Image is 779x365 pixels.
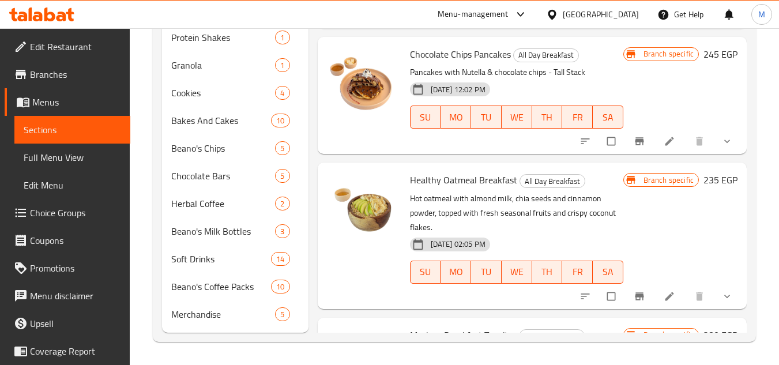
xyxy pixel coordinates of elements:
span: Soft Drinks [171,252,271,266]
span: Select to update [600,130,624,152]
button: SU [410,106,441,129]
span: Sections [24,123,121,137]
button: TU [471,106,502,129]
span: 1 [276,60,289,71]
a: Sections [14,116,130,144]
a: Edit menu item [664,136,678,147]
span: 1 [276,32,289,43]
span: 5 [276,171,289,182]
div: items [275,169,289,183]
button: TH [532,261,563,284]
span: WE [506,109,528,126]
button: Branch-specific-item [627,284,654,309]
span: All Day Breakfast [520,329,584,343]
a: Menus [5,88,130,116]
button: sort-choices [573,284,600,309]
div: Soft Drinks14 [162,245,308,273]
span: Beano's Milk Bottles [171,224,275,238]
button: delete [687,284,714,309]
img: Chocolate Chips Pancakes [327,46,401,120]
div: Protein Shakes1 [162,24,308,51]
span: Branch specific [639,48,698,59]
div: items [275,31,289,44]
span: Promotions [30,261,121,275]
button: TU [471,261,502,284]
button: Branch-specific-item [627,129,654,154]
a: Branches [5,61,130,88]
button: SA [593,106,623,129]
span: Select to update [600,285,624,307]
div: Bakes And Cakes10 [162,107,308,134]
span: Protein Shakes [171,31,275,44]
span: TH [537,109,558,126]
span: Chocolate Bars [171,169,275,183]
div: All Day Breakfast [519,329,585,343]
span: Edit Menu [24,178,121,192]
button: WE [502,261,532,284]
div: Cookies4 [162,79,308,107]
span: WE [506,264,528,280]
span: Granola [171,58,275,72]
span: Menus [32,95,121,109]
h6: 235 EGP [703,172,737,188]
button: FR [562,106,593,129]
button: MO [441,261,471,284]
span: Herbal Coffee [171,197,275,210]
span: SU [415,264,436,280]
span: 14 [272,254,289,265]
span: FR [567,264,588,280]
div: Beano's Coffee Packs10 [162,273,308,300]
span: Branch specific [639,175,698,186]
span: Beano's Coffee Packs [171,280,271,293]
a: Choice Groups [5,199,130,227]
span: M [758,8,765,21]
span: TU [476,109,497,126]
span: Branch specific [639,329,698,340]
span: Merchandise [171,307,275,321]
p: Pancakes with Nutella & chocolate chips - Tall Stack [410,65,623,80]
div: Herbal Coffee2 [162,190,308,217]
svg: Show Choices [721,136,733,147]
h6: 280 EGP [703,327,737,343]
span: 5 [276,143,289,154]
img: Healthy Oatmeal Breakfast [327,172,401,246]
span: Cookies [171,86,275,100]
div: Merchandise5 [162,300,308,328]
div: items [271,114,289,127]
a: Coupons [5,227,130,254]
div: Chocolate Bars5 [162,162,308,190]
span: Coupons [30,234,121,247]
div: Granola1 [162,51,308,79]
span: MO [445,109,466,126]
button: delete [687,129,714,154]
button: TH [532,106,563,129]
a: Coverage Report [5,337,130,365]
button: MO [441,106,471,129]
span: FR [567,109,588,126]
span: Bakes And Cakes [171,114,271,127]
div: items [271,252,289,266]
span: Choice Groups [30,206,121,220]
div: items [275,86,289,100]
span: 10 [272,115,289,126]
button: show more [714,284,742,309]
span: [DATE] 02:05 PM [426,239,490,250]
span: Beano's Chips [171,141,275,155]
a: Edit Restaurant [5,33,130,61]
span: 5 [276,309,289,320]
span: SA [597,109,619,126]
span: Edit Restaurant [30,40,121,54]
span: SU [415,109,436,126]
div: items [275,197,289,210]
div: items [275,141,289,155]
a: Promotions [5,254,130,282]
span: Chocolate Chips Pancakes [410,46,511,63]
